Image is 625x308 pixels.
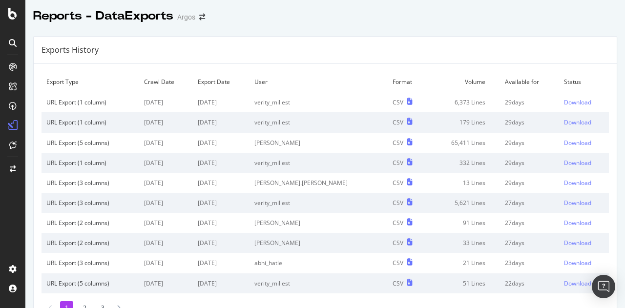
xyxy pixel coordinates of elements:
[193,233,250,253] td: [DATE]
[500,133,559,153] td: 29 days
[139,173,193,193] td: [DATE]
[250,72,388,92] td: User
[564,239,604,247] a: Download
[46,139,134,147] div: URL Export (5 columns)
[500,112,559,132] td: 29 days
[139,273,193,293] td: [DATE]
[46,219,134,227] div: URL Export (2 columns)
[428,233,500,253] td: 33 Lines
[564,139,591,147] div: Download
[193,213,250,233] td: [DATE]
[500,173,559,193] td: 29 days
[564,259,591,267] div: Download
[564,199,591,207] div: Download
[139,72,193,92] td: Crawl Date
[564,219,591,227] div: Download
[193,173,250,193] td: [DATE]
[177,12,195,22] div: Argos
[500,153,559,173] td: 29 days
[564,98,604,106] a: Download
[250,133,388,153] td: [PERSON_NAME]
[139,193,193,213] td: [DATE]
[393,179,403,187] div: CSV
[33,8,173,24] div: Reports - DataExports
[139,133,193,153] td: [DATE]
[42,44,99,56] div: Exports History
[139,253,193,273] td: [DATE]
[500,72,559,92] td: Available for
[250,173,388,193] td: [PERSON_NAME].[PERSON_NAME]
[250,193,388,213] td: verity_millest
[428,72,500,92] td: Volume
[250,92,388,113] td: verity_millest
[564,118,604,126] a: Download
[46,279,134,287] div: URL Export (5 columns)
[428,253,500,273] td: 21 Lines
[564,239,591,247] div: Download
[564,279,604,287] a: Download
[428,273,500,293] td: 51 Lines
[46,239,134,247] div: URL Export (2 columns)
[428,133,500,153] td: 65,411 Lines
[193,153,250,173] td: [DATE]
[500,213,559,233] td: 27 days
[393,199,403,207] div: CSV
[250,233,388,253] td: [PERSON_NAME]
[193,193,250,213] td: [DATE]
[564,179,591,187] div: Download
[199,14,205,21] div: arrow-right-arrow-left
[46,159,134,167] div: URL Export (1 column)
[250,253,388,273] td: abhi_hatle
[139,112,193,132] td: [DATE]
[564,219,604,227] a: Download
[393,259,403,267] div: CSV
[428,112,500,132] td: 179 Lines
[250,273,388,293] td: verity_millest
[393,239,403,247] div: CSV
[564,139,604,147] a: Download
[559,72,609,92] td: Status
[250,112,388,132] td: verity_millest
[193,273,250,293] td: [DATE]
[393,139,403,147] div: CSV
[46,98,134,106] div: URL Export (1 column)
[564,118,591,126] div: Download
[139,213,193,233] td: [DATE]
[428,153,500,173] td: 332 Lines
[393,118,403,126] div: CSV
[500,92,559,113] td: 29 days
[193,112,250,132] td: [DATE]
[564,279,591,287] div: Download
[564,199,604,207] a: Download
[500,193,559,213] td: 27 days
[500,273,559,293] td: 22 days
[46,259,134,267] div: URL Export (3 columns)
[139,92,193,113] td: [DATE]
[428,92,500,113] td: 6,373 Lines
[393,279,403,287] div: CSV
[428,193,500,213] td: 5,621 Lines
[46,199,134,207] div: URL Export (3 columns)
[193,92,250,113] td: [DATE]
[193,72,250,92] td: Export Date
[564,159,604,167] a: Download
[250,153,388,173] td: verity_millest
[500,253,559,273] td: 23 days
[592,275,615,298] div: Open Intercom Messenger
[139,153,193,173] td: [DATE]
[500,233,559,253] td: 27 days
[564,98,591,106] div: Download
[564,179,604,187] a: Download
[428,173,500,193] td: 13 Lines
[46,179,134,187] div: URL Export (3 columns)
[46,118,134,126] div: URL Export (1 column)
[564,159,591,167] div: Download
[139,233,193,253] td: [DATE]
[393,159,403,167] div: CSV
[250,213,388,233] td: [PERSON_NAME]
[564,259,604,267] a: Download
[193,253,250,273] td: [DATE]
[42,72,139,92] td: Export Type
[393,219,403,227] div: CSV
[428,213,500,233] td: 91 Lines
